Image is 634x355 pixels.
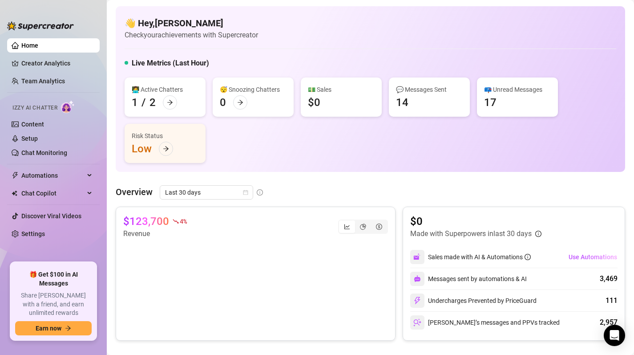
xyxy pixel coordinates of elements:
span: arrow-right [163,146,169,152]
h5: Live Metrics (Last Hour) [132,58,209,69]
div: Open Intercom Messenger [604,325,625,346]
div: 17 [484,95,497,110]
img: svg%3e [413,318,421,326]
span: calendar [243,190,248,195]
span: Earn now [36,325,61,332]
a: Team Analytics [21,78,65,85]
a: Content [21,121,44,128]
span: info-circle [257,189,263,196]
span: arrow-right [167,99,173,106]
img: svg%3e [414,275,421,282]
div: 14 [396,95,408,110]
img: svg%3e [413,253,421,261]
div: 📪 Unread Messages [484,85,551,94]
span: arrow-right [65,325,71,331]
a: Chat Monitoring [21,149,67,156]
a: Creator Analytics [21,56,93,70]
div: 111 [606,295,618,306]
span: Use Automations [569,253,617,261]
article: Overview [116,185,153,199]
div: 💬 Messages Sent [396,85,463,94]
article: Revenue [123,229,186,239]
div: Messages sent by automations & AI [410,272,527,286]
span: info-circle [525,254,531,260]
div: 😴 Snoozing Chatters [220,85,287,94]
span: line-chart [344,224,350,230]
span: Izzy AI Chatter [12,104,57,112]
div: 2 [149,95,156,110]
div: $0 [308,95,320,110]
div: Undercharges Prevented by PriceGuard [410,294,537,308]
article: $0 [410,214,541,229]
span: 🎁 Get $100 in AI Messages [15,270,92,288]
span: dollar-circle [376,224,382,230]
span: fall [173,218,179,224]
div: 1 [132,95,138,110]
span: 4 % [180,217,186,225]
img: logo-BBDzfeDw.svg [7,21,74,30]
button: Earn nowarrow-right [15,321,92,335]
div: [PERSON_NAME]’s messages and PPVs tracked [410,315,560,330]
img: AI Chatter [61,100,75,113]
a: Setup [21,135,38,142]
a: Settings [21,230,45,237]
div: 💵 Sales [308,85,375,94]
div: 0 [220,95,226,110]
h4: 👋 Hey, [PERSON_NAME] [125,17,258,29]
img: svg%3e [413,297,421,305]
div: Sales made with AI & Automations [428,252,531,262]
img: Chat Copilot [12,190,17,196]
div: 3,469 [600,273,618,284]
a: Discover Viral Videos [21,212,81,220]
article: $123,700 [123,214,169,229]
span: Last 30 days [165,186,248,199]
article: Check your achievements with Supercreator [125,29,258,41]
div: 👩‍💻 Active Chatters [132,85,198,94]
span: info-circle [535,231,541,237]
a: Home [21,42,38,49]
article: Made with Superpowers in last 30 days [410,229,532,239]
div: segmented control [338,220,388,234]
span: Chat Copilot [21,186,85,200]
span: Share [PERSON_NAME] with a friend, and earn unlimited rewards [15,291,92,318]
span: pie-chart [360,224,366,230]
button: Use Automations [568,250,618,264]
div: Risk Status [132,131,198,141]
div: 2,957 [600,317,618,328]
span: thunderbolt [12,172,19,179]
span: arrow-right [237,99,243,106]
span: Automations [21,168,85,183]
